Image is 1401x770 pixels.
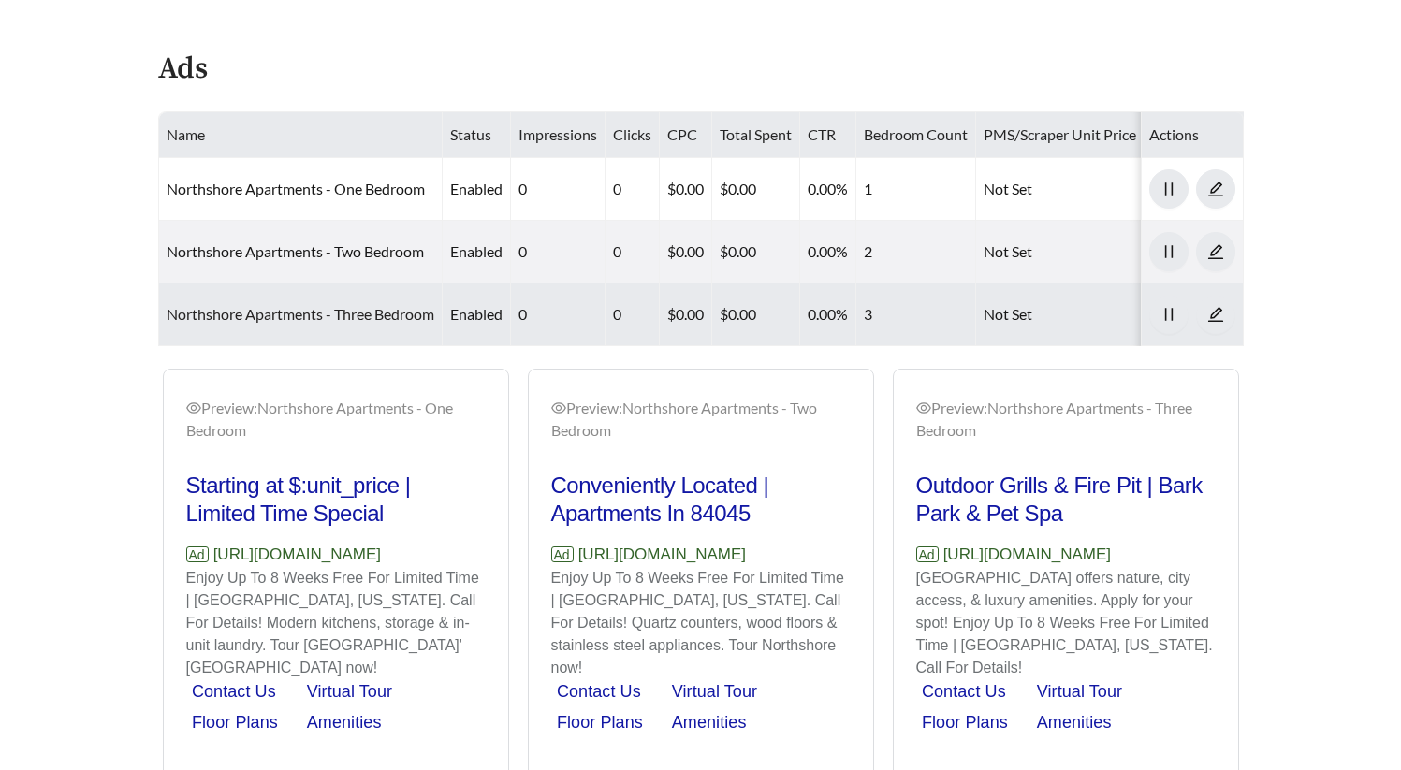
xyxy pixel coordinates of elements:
span: pause [1150,181,1188,197]
td: Not Set [976,221,1145,283]
p: [GEOGRAPHIC_DATA] offers nature, city access, & luxury amenities. Apply for your spot! Enjoy Up T... [916,567,1216,679]
a: Northshore Apartments - Two Bedroom [167,242,424,260]
td: 0 [606,283,660,346]
button: pause [1149,169,1189,209]
div: Preview: Northshore Apartments - Two Bedroom [551,397,851,442]
a: Floor Plans [557,713,643,732]
p: [URL][DOMAIN_NAME] [186,543,486,567]
td: 0.00% [800,221,856,283]
td: $0.00 [660,283,712,346]
a: Virtual Tour [1037,682,1122,701]
td: Not Set [976,158,1145,221]
td: 2 [856,221,976,283]
td: 0.00% [800,283,856,346]
span: Ad [186,546,209,562]
a: edit [1196,242,1235,260]
a: Amenities [672,713,747,732]
p: Enjoy Up To 8 Weeks Free For Limited Time | [GEOGRAPHIC_DATA], [US_STATE]. Call For Details! Quar... [551,567,851,679]
td: 0 [606,221,660,283]
a: Virtual Tour [672,682,757,701]
a: Amenities [1037,713,1112,732]
td: 0 [511,283,606,346]
a: Amenities [307,713,382,732]
span: edit [1197,181,1234,197]
span: edit [1197,306,1234,323]
span: eye [916,400,931,415]
a: Northshore Apartments - One Bedroom [167,180,425,197]
span: eye [551,400,566,415]
h2: Outdoor Grills & Fire Pit | Bark Park & Pet Spa [916,472,1216,528]
div: Preview: Northshore Apartments - Three Bedroom [916,397,1216,442]
p: [URL][DOMAIN_NAME] [551,543,851,567]
td: 1 [856,158,976,221]
th: PMS/Scraper Unit Price [976,112,1145,158]
span: enabled [450,305,503,323]
a: Northshore Apartments - Three Bedroom [167,305,434,323]
div: Preview: Northshore Apartments - One Bedroom [186,397,486,442]
td: Not Set [976,283,1145,346]
span: pause [1150,243,1188,260]
span: enabled [450,180,503,197]
button: edit [1196,232,1235,271]
p: [URL][DOMAIN_NAME] [916,543,1216,567]
th: Status [443,112,511,158]
td: 0 [606,158,660,221]
th: Impressions [511,112,606,158]
span: Ad [916,546,939,562]
span: CPC [667,125,697,143]
td: $0.00 [660,221,712,283]
th: Actions [1142,112,1244,158]
span: pause [1150,306,1188,323]
p: Enjoy Up To 8 Weeks Free For Limited Time | [GEOGRAPHIC_DATA], [US_STATE]. Call For Details! Mode... [186,567,486,679]
a: Floor Plans [922,713,1008,732]
td: 0 [511,158,606,221]
th: Bedroom Count [856,112,976,158]
th: Total Spent [712,112,800,158]
button: edit [1196,295,1235,334]
th: Clicks [606,112,660,158]
button: pause [1149,232,1189,271]
td: $0.00 [712,221,800,283]
td: 3 [856,283,976,346]
a: Contact Us [922,682,1006,701]
td: 0 [511,221,606,283]
span: edit [1197,243,1234,260]
a: edit [1196,180,1235,197]
button: edit [1196,169,1235,209]
span: enabled [450,242,503,260]
span: Ad [551,546,574,562]
a: edit [1196,305,1235,323]
a: Floor Plans [192,713,278,732]
td: 0.00% [800,158,856,221]
td: $0.00 [712,283,800,346]
a: Contact Us [192,682,276,701]
span: eye [186,400,201,415]
h4: Ads [158,53,208,86]
span: CTR [808,125,836,143]
a: Contact Us [557,682,641,701]
a: Virtual Tour [307,682,392,701]
th: Name [159,112,443,158]
td: $0.00 [660,158,712,221]
h2: Conveniently Located | Apartments In 84045 [551,472,851,528]
h2: Starting at $:unit_price | Limited Time Special [186,472,486,528]
button: pause [1149,295,1189,334]
td: $0.00 [712,158,800,221]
